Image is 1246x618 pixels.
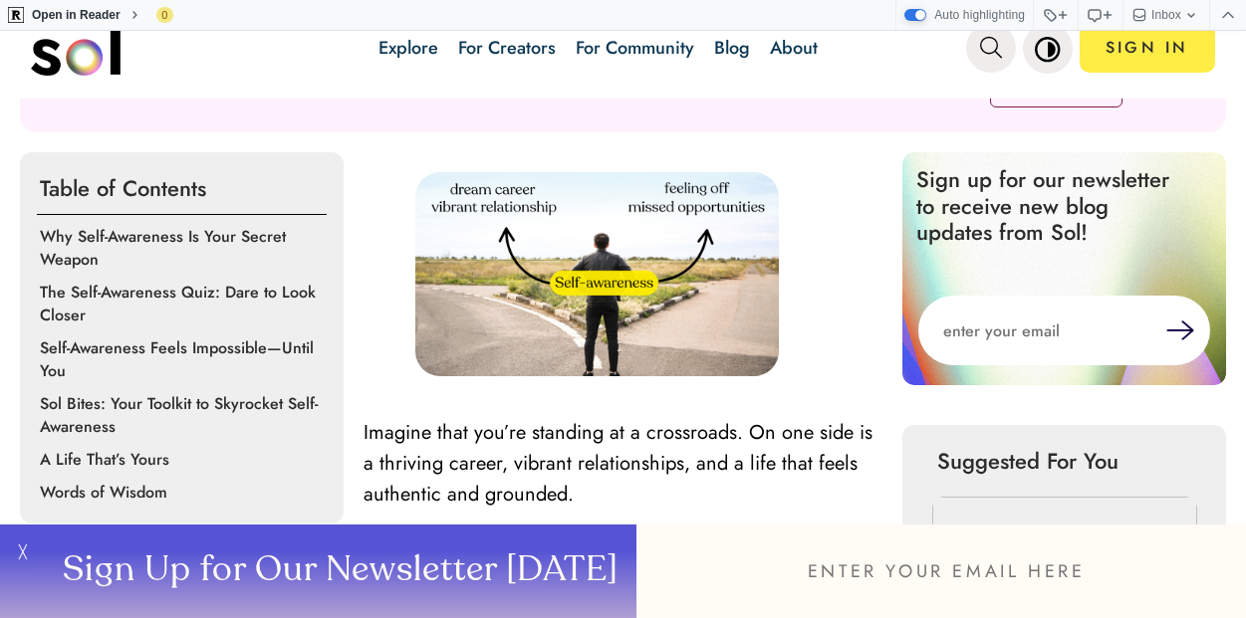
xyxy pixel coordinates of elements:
[937,445,1191,477] p: Suggested For You
[40,336,331,382] p: Self-Awareness Feels Impossible—Until You
[37,162,327,215] p: Table of Contents
[40,392,331,438] p: Sol Bites: Your Toolkit to Skyrocket Self-Awareness
[40,524,637,618] button: Sign Up for Our Newsletter [DATE]
[378,35,438,61] a: Explore
[902,152,1201,259] p: Sign up for our newsletter to receive new blog updates from Sol!
[415,172,779,376] img: 1759423212682-dream%20career%20%286%29.png
[40,225,331,271] p: Why Self-Awareness Is Your Secret Weapon
[364,418,872,509] span: Imagine that you’re standing at a crossroads. On one side is a thriving career, vibrant relations...
[918,296,1166,365] input: enter your email
[576,35,694,61] a: For Community
[31,13,1214,83] nav: main navigation
[31,20,121,76] img: logo
[714,35,750,61] a: Blog
[770,35,818,61] a: About
[1080,23,1215,73] a: SIGN IN
[636,524,1246,618] input: ENTER YOUR EMAIL HERE
[458,35,556,61] a: For Creators
[40,281,331,326] p: The Self-Awareness Quiz: Dare to Look Closer
[40,448,331,471] p: A Life That’s Yours
[40,481,331,504] p: Words of Wisdom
